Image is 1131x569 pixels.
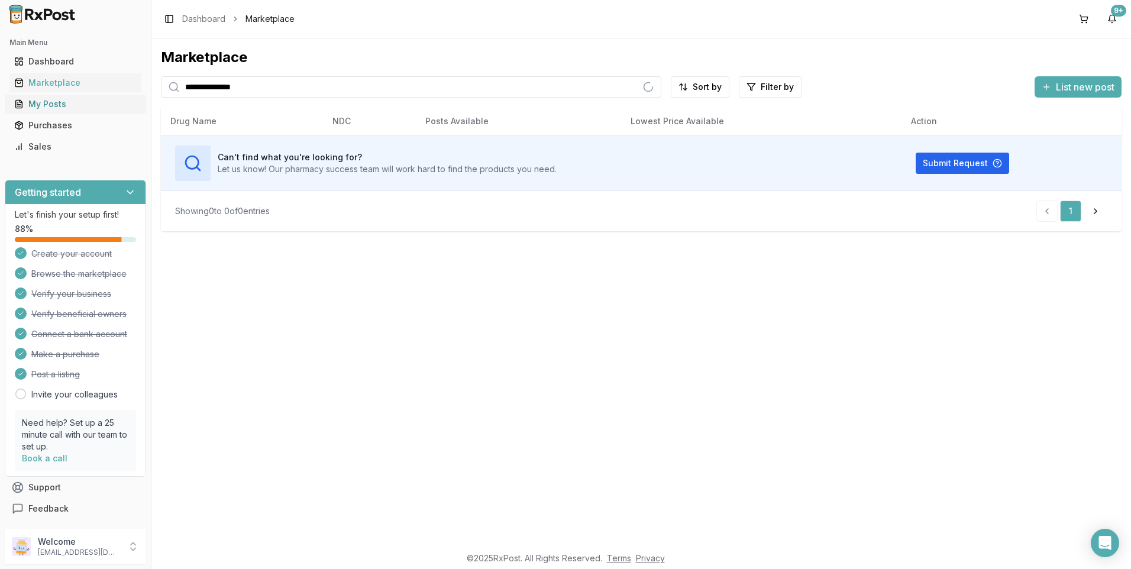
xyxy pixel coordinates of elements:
[218,163,557,175] p: Let us know! Our pharmacy success team will work hard to find the products you need.
[5,116,146,135] button: Purchases
[31,368,80,380] span: Post a listing
[31,268,127,280] span: Browse the marketplace
[15,223,33,235] span: 88 %
[1103,9,1122,28] button: 9+
[5,73,146,92] button: Marketplace
[1084,201,1107,222] a: Go to next page
[22,453,67,463] a: Book a call
[901,107,1122,135] th: Action
[31,389,118,400] a: Invite your colleagues
[1035,76,1122,98] button: List new post
[161,48,1122,67] div: Marketplace
[416,107,621,135] th: Posts Available
[1091,529,1119,557] div: Open Intercom Messenger
[9,38,141,47] h2: Main Menu
[12,537,31,556] img: User avatar
[245,13,295,25] span: Marketplace
[14,141,137,153] div: Sales
[5,95,146,114] button: My Posts
[31,248,112,260] span: Create your account
[9,72,141,93] a: Marketplace
[31,348,99,360] span: Make a purchase
[31,328,127,340] span: Connect a bank account
[218,151,557,163] h3: Can't find what you're looking for?
[14,77,137,89] div: Marketplace
[5,52,146,71] button: Dashboard
[1035,82,1122,94] a: List new post
[1056,80,1114,94] span: List new post
[175,205,270,217] div: Showing 0 to 0 of 0 entries
[739,76,802,98] button: Filter by
[161,107,323,135] th: Drug Name
[182,13,295,25] nav: breadcrumb
[5,137,146,156] button: Sales
[9,93,141,115] a: My Posts
[916,153,1009,174] button: Submit Request
[5,498,146,519] button: Feedback
[621,107,901,135] th: Lowest Price Available
[15,209,136,221] p: Let's finish your setup first!
[31,308,127,320] span: Verify beneficial owners
[1060,201,1081,222] a: 1
[636,553,665,563] a: Privacy
[761,81,794,93] span: Filter by
[14,119,137,131] div: Purchases
[9,51,141,72] a: Dashboard
[28,503,69,515] span: Feedback
[693,81,722,93] span: Sort by
[22,417,129,452] p: Need help? Set up a 25 minute call with our team to set up.
[9,136,141,157] a: Sales
[182,13,225,25] a: Dashboard
[14,56,137,67] div: Dashboard
[5,477,146,498] button: Support
[323,107,416,135] th: NDC
[5,5,80,24] img: RxPost Logo
[15,185,81,199] h3: Getting started
[1036,201,1107,222] nav: pagination
[9,115,141,136] a: Purchases
[1111,5,1126,17] div: 9+
[31,288,111,300] span: Verify your business
[38,536,120,548] p: Welcome
[607,553,631,563] a: Terms
[671,76,729,98] button: Sort by
[38,548,120,557] p: [EMAIL_ADDRESS][DOMAIN_NAME]
[14,98,137,110] div: My Posts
